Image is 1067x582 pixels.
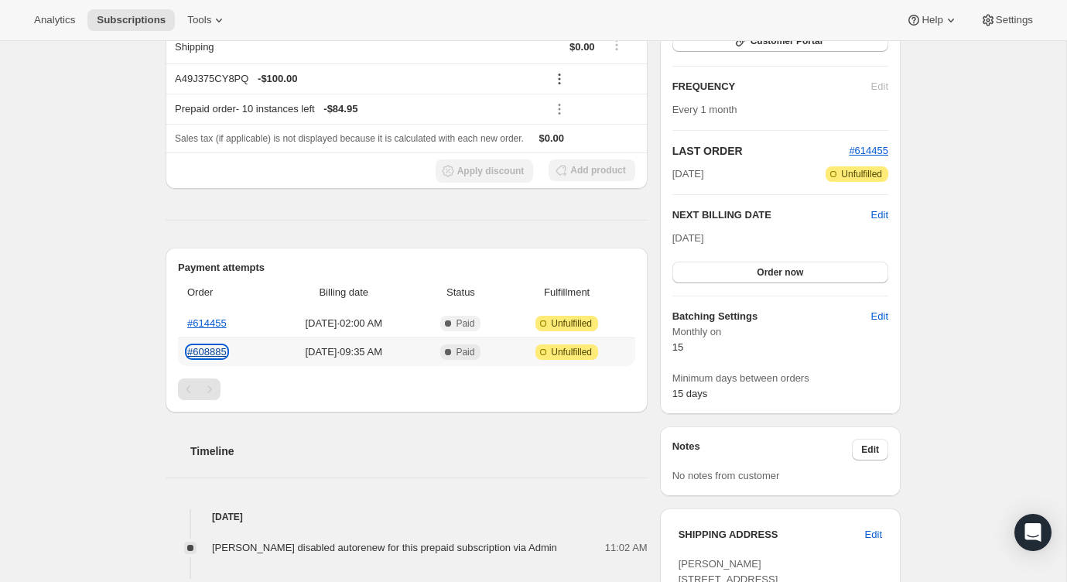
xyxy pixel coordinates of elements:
[672,439,853,460] h3: Notes
[258,71,297,87] span: - $100.00
[456,346,474,358] span: Paid
[871,207,888,223] button: Edit
[274,285,413,300] span: Billing date
[166,29,395,63] th: Shipping
[539,132,565,144] span: $0.00
[178,9,236,31] button: Tools
[323,101,357,117] span: - $84.95
[672,470,780,481] span: No notes from customer
[871,309,888,324] span: Edit
[672,309,871,324] h6: Batching Settings
[422,285,498,300] span: Status
[212,542,557,553] span: [PERSON_NAME] disabled autorenew for this prepaid subscription via Admin
[604,36,629,53] button: Shipping actions
[672,104,737,115] span: Every 1 month
[187,14,211,26] span: Tools
[87,9,175,31] button: Subscriptions
[849,143,888,159] button: #614455
[672,143,850,159] h2: LAST ORDER
[274,316,413,331] span: [DATE] · 02:00 AM
[175,71,538,87] div: A49J375CY8PQ
[551,346,592,358] span: Unfulfilled
[274,344,413,360] span: [DATE] · 09:35 AM
[751,35,822,47] span: Customer Portal
[849,145,888,156] a: #614455
[190,443,648,459] h2: Timeline
[34,14,75,26] span: Analytics
[672,341,683,353] span: 15
[862,304,898,329] button: Edit
[1014,514,1052,551] div: Open Intercom Messenger
[672,232,704,244] span: [DATE]
[971,9,1042,31] button: Settings
[672,30,888,52] button: Customer Portal
[865,527,882,543] span: Edit
[569,41,595,53] span: $0.00
[757,266,803,279] span: Order now
[175,133,524,144] span: Sales tax (if applicable) is not displayed because it is calculated with each new order.
[852,439,888,460] button: Edit
[187,346,227,358] a: #608885
[175,101,538,117] div: Prepaid order - 10 instances left
[856,522,891,547] button: Edit
[97,14,166,26] span: Subscriptions
[861,443,879,456] span: Edit
[178,260,635,276] h2: Payment attempts
[922,14,942,26] span: Help
[166,509,648,525] h4: [DATE]
[605,540,648,556] span: 11:02 AM
[996,14,1033,26] span: Settings
[841,168,882,180] span: Unfulfilled
[178,378,635,400] nav: Pagination
[25,9,84,31] button: Analytics
[672,324,888,340] span: Monthly on
[672,79,871,94] h2: FREQUENCY
[672,166,704,182] span: [DATE]
[187,317,227,329] a: #614455
[672,388,708,399] span: 15 days
[679,527,865,543] h3: SHIPPING ADDRESS
[456,317,474,330] span: Paid
[508,285,626,300] span: Fulfillment
[897,9,967,31] button: Help
[551,317,592,330] span: Unfulfilled
[672,371,888,386] span: Minimum days between orders
[672,262,888,283] button: Order now
[178,276,269,310] th: Order
[672,207,871,223] h2: NEXT BILLING DATE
